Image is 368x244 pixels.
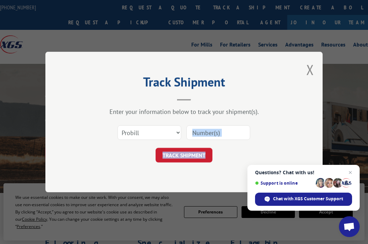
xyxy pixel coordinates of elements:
input: Number(s) [186,125,250,140]
span: Chat with XGS Customer Support [273,196,343,202]
div: Open chat [339,216,360,237]
div: Chat with XGS Customer Support [255,193,352,206]
div: Enter your information below to track your shipment(s). [80,108,288,116]
h2: Track Shipment [80,77,288,90]
button: TRACK SHIPMENT [156,148,212,162]
span: Close chat [346,168,354,177]
button: Close modal [306,60,314,79]
span: Support is online [255,180,313,186]
span: Questions? Chat with us! [255,170,352,175]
